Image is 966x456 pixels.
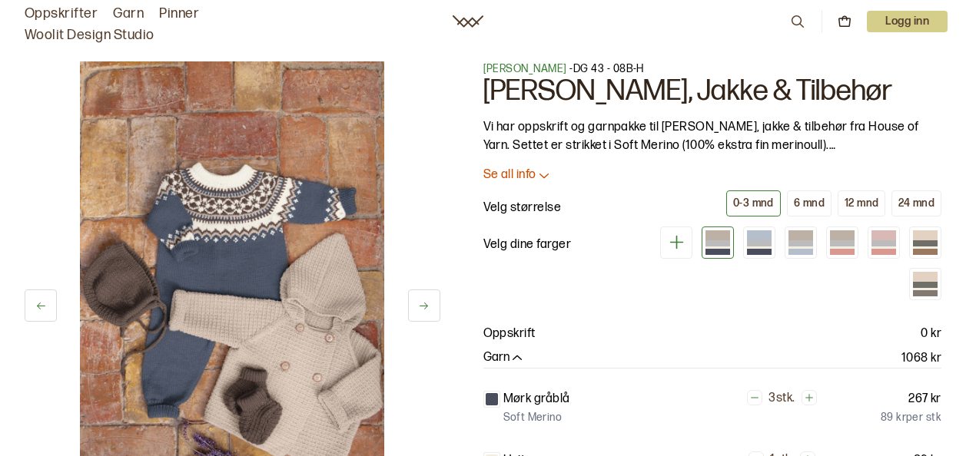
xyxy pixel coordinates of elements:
[726,190,781,216] button: 0-3 mnd
[702,226,734,259] div: Mørk gråblå/beige
[733,197,774,210] div: 0-3 mnd
[25,3,98,25] a: Oppskrifter
[867,11,948,32] button: User dropdown
[483,325,536,343] p: Oppskrift
[483,62,567,75] a: [PERSON_NAME]
[503,410,563,425] p: Soft Merino
[503,390,570,408] p: Mørk gråblå
[483,199,562,217] p: Velg størrelse
[743,226,775,259] div: Mørk gråblå/lys blå
[483,236,572,254] p: Velg dine farger
[909,226,941,259] div: Nøttebrun/beige
[453,15,483,28] a: Woolit
[483,118,942,155] p: Vi har oppskrift og garnpakke til [PERSON_NAME], jakke & tilbehør fra House of Yarn. Settet er st...
[159,3,199,25] a: Pinner
[921,325,941,343] p: 0 kr
[483,350,525,366] button: Garn
[881,410,941,425] p: 89 kr per stk
[838,190,886,216] button: 12 mnd
[483,77,942,106] h1: [PERSON_NAME], Jakke & Tilbehør
[785,226,817,259] div: Lys blå/beige
[794,197,825,210] div: 6 mnd
[483,61,942,77] p: - DG 43 - 08B-H
[908,390,941,408] p: 267 kr
[867,11,948,32] p: Logg inn
[826,226,858,259] div: Dus rose/beige
[868,226,900,259] div: Dus rose/pudderrosa
[891,190,941,216] button: 24 mnd
[483,167,942,183] button: Se all info
[768,391,795,407] p: 3 stk.
[113,3,144,25] a: Garn
[898,197,934,210] div: 24 mnd
[845,197,879,210] div: 12 mnd
[483,167,536,183] p: Se all info
[787,190,832,216] button: 6 mnd
[909,268,941,300] div: Muldvarp/beige
[901,349,941,368] p: 1068 kr
[25,25,154,46] a: Woolit Design Studio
